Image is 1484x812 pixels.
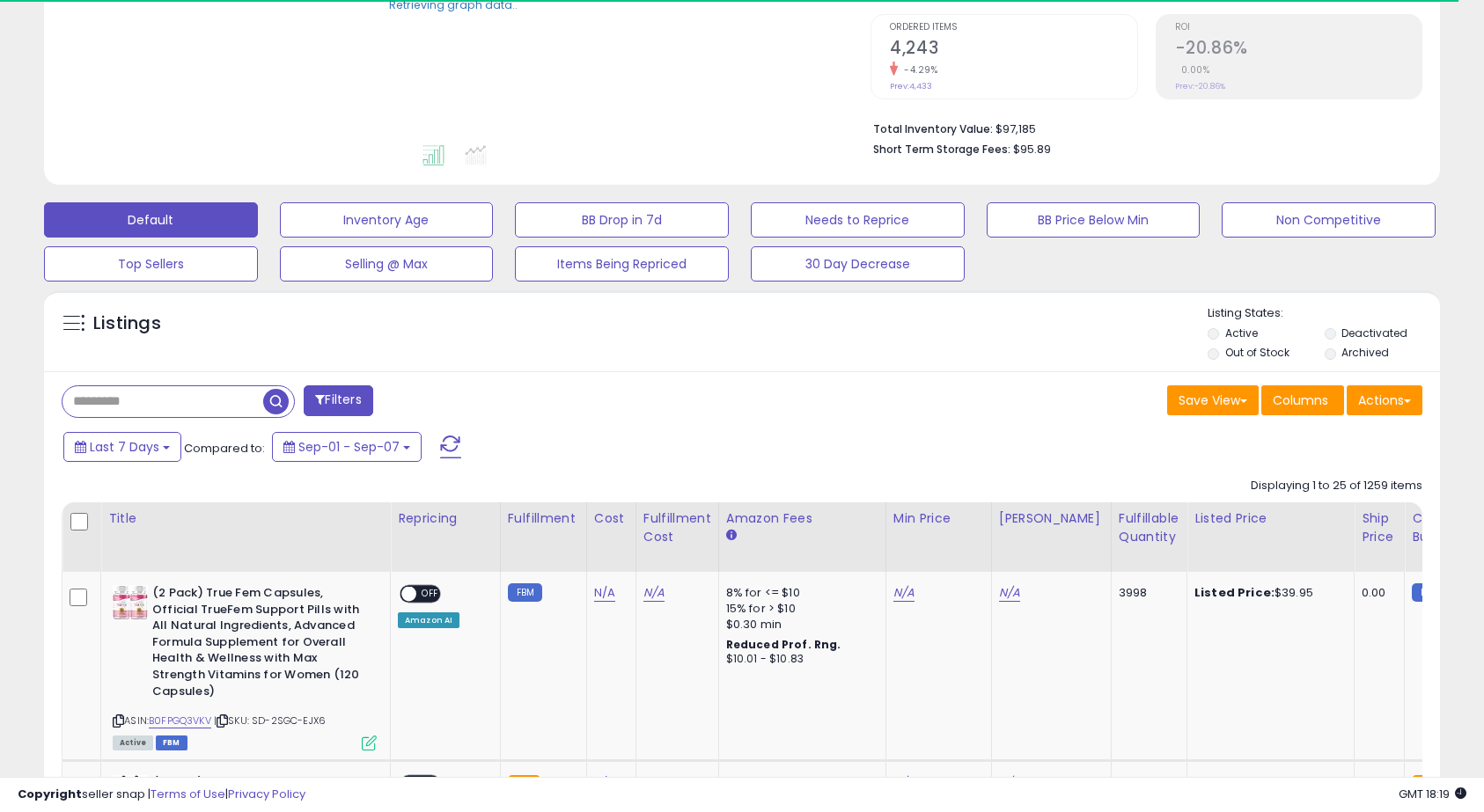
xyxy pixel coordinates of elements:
span: All listings currently available for purchase on Amazon [113,735,153,750]
h2: -20.86% [1175,38,1422,62]
b: (2 Pack) True Fem Capsules, Official TrueFem Support Pills with All Natural Ingredients, Advanced... [152,585,366,704]
li: $97,185 [873,117,1409,138]
div: Fulfillment Cost [643,509,711,546]
div: Amazon Fees [726,509,878,528]
button: Non Competitive [1222,202,1436,238]
button: Selling @ Max [280,246,494,282]
div: ASIN: [113,585,377,749]
button: Default [44,202,258,238]
span: OFF [416,587,444,602]
label: Deactivated [1341,326,1407,340]
div: [PERSON_NAME] [999,509,1104,528]
b: Listed Price: [1194,584,1275,601]
p: Listing States: [1208,305,1439,322]
a: N/A [594,584,615,602]
a: N/A [893,584,915,602]
div: $0.30 min [726,617,872,633]
b: Reduced Prof. Rng. [726,637,841,652]
span: 2025-09-15 18:19 GMT [1399,786,1466,802]
small: 0.00% [1175,63,1210,77]
button: Filters [304,385,372,416]
button: Top Sellers [44,246,258,282]
div: Listed Price [1194,509,1347,528]
a: N/A [999,584,1020,602]
small: Prev: 4,433 [890,81,932,91]
button: BB Price Below Min [987,202,1201,238]
div: Displaying 1 to 25 of 1259 items [1251,478,1422,494]
small: -4.29% [898,63,937,77]
div: Title [108,509,383,528]
a: N/A [643,584,665,602]
button: BB Drop in 7d [515,202,729,238]
div: 15% for > $10 [726,601,872,617]
div: $10.01 - $10.83 [726,652,872,667]
span: Sep-01 - Sep-07 [298,438,400,456]
div: Min Price [893,509,984,528]
small: FBM [1412,583,1446,602]
small: Amazon Fees. [726,528,737,544]
span: FBM [156,735,187,750]
span: ROI [1175,23,1422,33]
span: | SKU: SD-2SGC-EJX6 [214,713,326,728]
small: Prev: -20.86% [1175,81,1225,91]
span: Compared to: [184,440,265,457]
div: 3998 [1119,585,1173,601]
div: Repricing [398,509,493,528]
div: Cost [594,509,628,528]
span: $95.89 [1013,141,1051,157]
a: B0FPGQ3VKV [149,713,211,728]
span: Last 7 Days [90,438,159,456]
label: Archived [1341,345,1389,360]
button: Items Being Repriced [515,246,729,282]
button: Actions [1347,385,1422,415]
button: Save View [1167,385,1259,415]
a: Terms of Use [151,786,225,802]
div: 0.00 [1362,585,1391,601]
a: Privacy Policy [228,786,305,802]
button: 30 Day Decrease [751,246,965,282]
h5: Listings [93,311,161,336]
h2: 4,243 [890,38,1136,62]
button: Needs to Reprice [751,202,965,238]
b: Short Term Storage Fees: [873,142,1010,157]
button: Inventory Age [280,202,494,238]
label: Out of Stock [1225,345,1289,360]
span: Columns [1273,391,1328,409]
div: 8% for <= $10 [726,585,872,601]
div: Fulfillable Quantity [1119,509,1179,546]
button: Columns [1261,385,1344,415]
div: Fulfillment [508,509,579,528]
b: Total Inventory Value: [873,121,993,136]
small: FBM [508,583,542,602]
label: Active [1225,326,1258,340]
div: $39.95 [1194,585,1341,601]
span: Ordered Items [890,23,1136,33]
button: Sep-01 - Sep-07 [272,432,422,462]
strong: Copyright [18,786,82,802]
div: seller snap | | [18,786,305,803]
img: 41iHjaIfCmL._SL40_.jpg [113,585,148,620]
button: Last 7 Days [63,432,181,462]
div: Amazon AI [398,612,459,628]
div: Ship Price [1362,509,1397,546]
